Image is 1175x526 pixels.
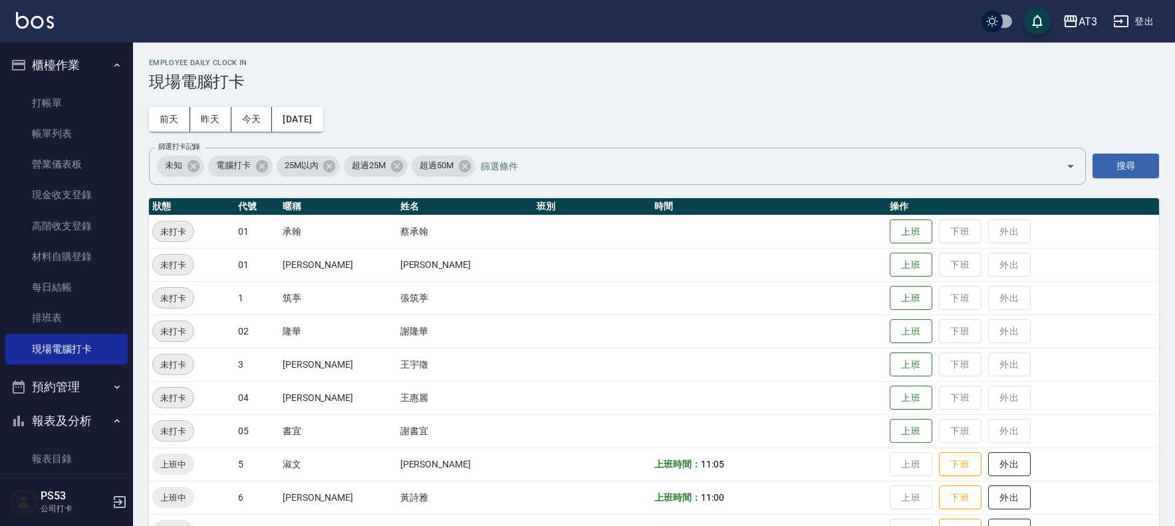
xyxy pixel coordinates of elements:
[279,281,397,315] td: 筑葶
[5,272,128,303] a: 每日結帳
[231,107,273,132] button: 今天
[397,315,534,348] td: 謝隆華
[279,481,397,514] td: [PERSON_NAME]
[5,303,128,333] a: 排班表
[1108,9,1159,34] button: 登出
[153,391,194,405] span: 未打卡
[235,448,279,481] td: 5
[988,452,1031,477] button: 外出
[152,458,194,471] span: 上班中
[279,215,397,248] td: 承翰
[5,334,128,364] a: 現場電腦打卡
[939,452,981,477] button: 下班
[153,225,194,239] span: 未打卡
[149,198,235,215] th: 狀態
[5,474,128,505] a: 店家日報表
[190,107,231,132] button: 昨天
[279,315,397,348] td: 隆華
[235,381,279,414] td: 04
[651,198,886,215] th: 時間
[5,404,128,438] button: 報表及分析
[153,291,194,305] span: 未打卡
[279,348,397,381] td: [PERSON_NAME]
[397,348,534,381] td: 王宇徵
[886,198,1159,215] th: 操作
[16,12,54,29] img: Logo
[890,419,932,444] button: 上班
[152,491,194,505] span: 上班中
[1060,156,1081,177] button: Open
[939,485,981,510] button: 下班
[890,319,932,344] button: 上班
[279,448,397,481] td: 淑文
[235,248,279,281] td: 01
[5,48,128,82] button: 櫃檯作業
[412,159,461,172] span: 超過50M
[235,215,279,248] td: 01
[157,159,190,172] span: 未知
[277,156,340,177] div: 25M以內
[41,503,108,515] p: 公司打卡
[272,107,323,132] button: [DATE]
[1024,8,1051,35] button: save
[397,481,534,514] td: 黃詩雅
[157,156,204,177] div: 未知
[1057,8,1103,35] button: AT3
[5,370,128,404] button: 預約管理
[153,358,194,372] span: 未打卡
[235,481,279,514] td: 6
[5,180,128,210] a: 現金收支登錄
[279,198,397,215] th: 暱稱
[235,348,279,381] td: 3
[890,286,932,311] button: 上班
[277,159,326,172] span: 25M以內
[41,489,108,503] h5: PS53
[235,315,279,348] td: 02
[5,88,128,118] a: 打帳單
[1079,13,1097,30] div: AT3
[5,149,128,180] a: 營業儀表板
[149,107,190,132] button: 前天
[158,142,200,152] label: 篩選打卡記錄
[397,215,534,248] td: 蔡承翰
[279,248,397,281] td: [PERSON_NAME]
[701,492,724,503] span: 11:00
[397,381,534,414] td: 王惠麗
[5,241,128,272] a: 材料自購登錄
[153,258,194,272] span: 未打卡
[5,118,128,149] a: 帳單列表
[890,352,932,377] button: 上班
[397,198,534,215] th: 姓名
[149,72,1159,91] h3: 現場電腦打卡
[654,492,701,503] b: 上班時間：
[153,424,194,438] span: 未打卡
[412,156,475,177] div: 超過50M
[344,159,394,172] span: 超過25M
[701,459,724,469] span: 11:05
[235,198,279,215] th: 代號
[1093,154,1159,178] button: 搜尋
[890,386,932,410] button: 上班
[153,325,194,338] span: 未打卡
[235,414,279,448] td: 05
[397,414,534,448] td: 謝書宜
[279,381,397,414] td: [PERSON_NAME]
[149,59,1159,67] h2: Employee Daily Clock In
[890,219,932,244] button: 上班
[235,281,279,315] td: 1
[397,281,534,315] td: 張筑葶
[11,489,37,515] img: Person
[5,444,128,474] a: 報表目錄
[533,198,651,215] th: 班別
[208,156,273,177] div: 電腦打卡
[654,459,701,469] b: 上班時間：
[477,154,1043,178] input: 篩選條件
[5,211,128,241] a: 高階收支登錄
[397,448,534,481] td: [PERSON_NAME]
[988,485,1031,510] button: 外出
[344,156,408,177] div: 超過25M
[208,159,259,172] span: 電腦打卡
[279,414,397,448] td: 書宜
[397,248,534,281] td: [PERSON_NAME]
[890,253,932,277] button: 上班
